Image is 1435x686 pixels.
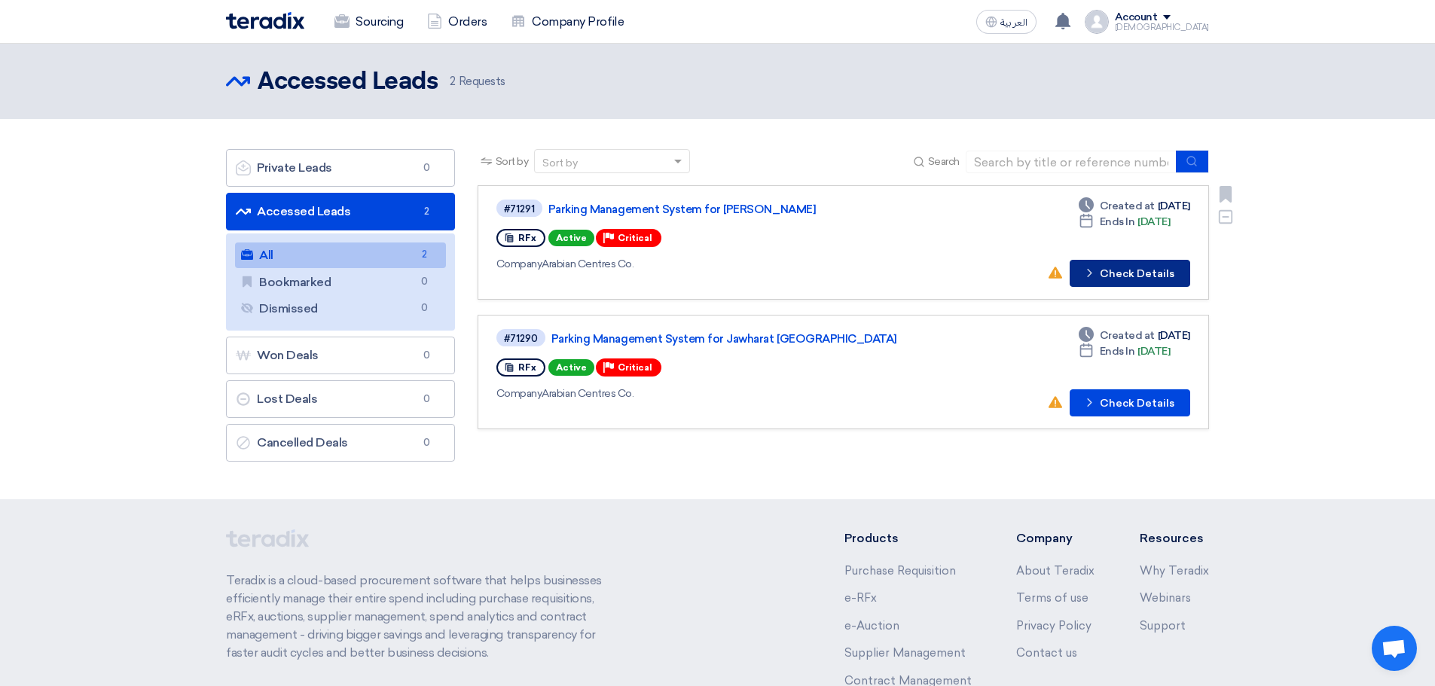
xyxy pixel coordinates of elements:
a: Lost Deals0 [226,380,455,418]
span: Active [548,230,594,246]
span: 0 [418,392,436,407]
span: Critical [618,362,652,373]
li: Products [844,529,972,547]
span: Requests [450,73,505,90]
a: Sourcing [322,5,415,38]
button: Check Details [1070,260,1190,287]
a: Bookmarked [235,270,446,295]
div: [DATE] [1079,198,1190,214]
a: Privacy Policy [1016,619,1092,633]
a: e-Auction [844,619,899,633]
img: profile_test.png [1085,10,1109,34]
div: [DATE] [1079,214,1171,230]
img: Teradix logo [226,12,304,29]
input: Search by title or reference number [966,151,1177,173]
a: Parking Management System for [PERSON_NAME] [548,203,925,216]
span: 2 [450,75,456,88]
a: All [235,242,446,268]
span: 0 [418,348,436,363]
span: Search [928,154,960,169]
span: Company [496,387,542,400]
span: العربية [1000,17,1027,28]
span: Ends In [1100,343,1135,359]
a: Won Deals0 [226,337,455,374]
a: e-RFx [844,591,877,605]
a: Support [1140,619,1186,633]
a: Terms of use [1016,591,1088,605]
div: #71291 [504,204,535,214]
a: Contact us [1016,646,1077,660]
p: Teradix is a cloud-based procurement software that helps businesses efficiently manage their enti... [226,572,619,662]
span: 2 [416,247,434,263]
span: 0 [416,274,434,290]
div: Account [1115,11,1158,24]
a: Supplier Management [844,646,966,660]
span: Created at [1100,198,1155,214]
a: Orders [415,5,499,38]
span: 0 [418,160,436,175]
a: Webinars [1140,591,1191,605]
div: [DEMOGRAPHIC_DATA] [1115,23,1209,32]
a: Accessed Leads2 [226,193,455,230]
span: RFx [518,233,536,243]
span: 2 [418,204,436,219]
span: Sort by [496,154,529,169]
div: Arabian Centres Co. [496,386,931,401]
a: Cancelled Deals0 [226,424,455,462]
a: Private Leads0 [226,149,455,187]
a: Purchase Requisition [844,564,956,578]
button: العربية [976,10,1037,34]
li: Resources [1140,529,1209,547]
span: Company [496,258,542,270]
a: Why Teradix [1140,564,1209,578]
div: #71290 [504,334,538,343]
button: Check Details [1070,389,1190,416]
a: Company Profile [499,5,636,38]
span: RFx [518,362,536,373]
a: Dismissed [235,296,446,322]
span: 0 [416,300,434,316]
div: [DATE] [1079,343,1171,359]
li: Company [1016,529,1095,547]
div: Open chat [1372,626,1417,671]
span: Created at [1100,328,1155,343]
div: Arabian Centres Co. [496,256,928,272]
a: About Teradix [1016,564,1095,578]
span: Critical [618,233,652,243]
a: Parking Management System for Jawharat [GEOGRAPHIC_DATA] [551,332,928,346]
span: Active [548,359,594,376]
div: Sort by [542,155,578,171]
span: 0 [418,435,436,450]
h2: Accessed Leads [258,67,438,97]
div: [DATE] [1079,328,1190,343]
span: Ends In [1100,214,1135,230]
